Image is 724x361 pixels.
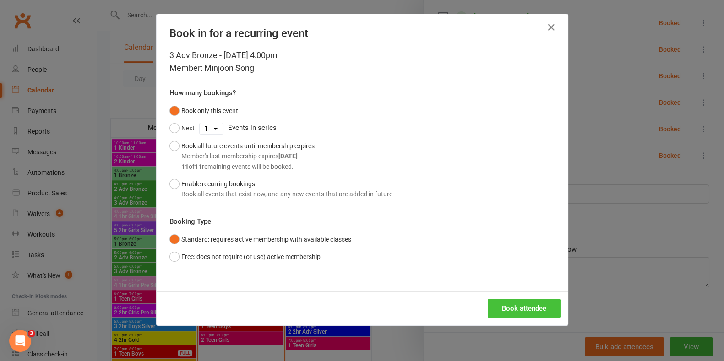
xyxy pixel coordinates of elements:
div: of remaining events will be booked. [181,162,315,172]
button: Book attendee [488,299,561,318]
div: Member's last membership expires [181,151,315,161]
button: Book only this event [169,102,238,119]
strong: 11 [181,163,189,170]
div: 3 Adv Bronze - [DATE] 4:00pm Member: Minjoon Song [169,49,555,75]
iframe: Intercom live chat [9,330,31,352]
button: Free: does not require (or use) active membership [169,248,321,265]
span: 3 [28,330,35,337]
button: Next [169,119,195,137]
button: Close [544,20,559,35]
label: Booking Type [169,216,211,227]
strong: 11 [195,163,202,170]
div: Events in series [169,119,555,137]
div: Book all future events until membership expires [181,141,315,172]
h4: Book in for a recurring event [169,27,555,40]
button: Book all future events until membership expiresMember's last membership expires[DATE]11of11remain... [169,137,315,175]
label: How many bookings? [169,87,236,98]
button: Enable recurring bookingsBook all events that exist now, and any new events that are added in future [169,175,392,203]
div: Book all events that exist now, and any new events that are added in future [181,189,392,199]
button: Standard: requires active membership with available classes [169,231,351,248]
strong: [DATE] [278,152,298,160]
